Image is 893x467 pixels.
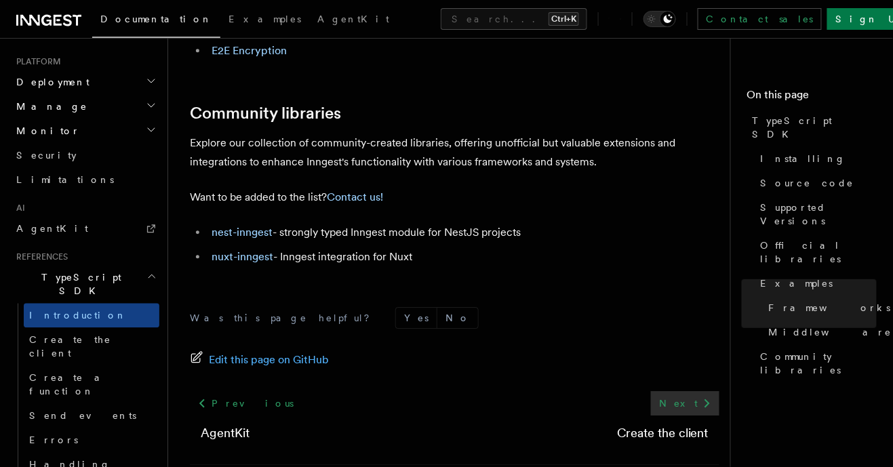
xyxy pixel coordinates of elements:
[24,328,159,366] a: Create the client
[212,250,273,263] a: nuxt-inngest
[29,373,110,397] span: Create a function
[220,4,309,37] a: Examples
[29,435,78,446] span: Errors
[755,271,877,296] a: Examples
[755,344,877,382] a: Community libraries
[229,14,301,24] span: Examples
[698,8,822,30] a: Contact sales
[761,239,877,266] span: Official libraries
[11,144,159,168] a: Security
[755,146,877,171] a: Installing
[11,252,68,263] span: References
[29,310,127,321] span: Introduction
[549,12,579,26] kbd: Ctrl+K
[24,304,159,328] a: Introduction
[11,203,25,214] span: AI
[769,325,892,339] span: Middleware
[11,100,87,114] span: Manage
[317,14,389,24] span: AgentKit
[755,195,877,233] a: Supported Versions
[29,335,111,359] span: Create the client
[11,76,90,89] span: Deployment
[747,87,877,108] h4: On this page
[769,301,891,314] span: Frameworks
[441,8,587,30] button: Search...Ctrl+K
[29,411,136,422] span: Send events
[617,424,709,443] a: Create the client
[190,104,341,123] a: Community libraries
[207,247,719,266] li: - Inngest integration for Nuxt
[761,152,846,165] span: Installing
[11,95,159,119] button: Manage
[100,14,212,24] span: Documentation
[11,119,159,144] button: Monitor
[24,428,159,453] a: Errors
[92,4,220,38] a: Documentation
[207,223,719,242] li: - strongly typed Inngest module for NestJS projects
[11,57,61,68] span: Platform
[209,350,329,369] span: Edit this page on GitHub
[11,266,159,304] button: TypeScript SDK
[11,271,146,298] span: TypeScript SDK
[753,114,877,141] span: TypeScript SDK
[201,424,250,443] a: AgentKit
[212,226,273,239] a: nest-inngest
[763,296,877,320] a: Frameworks
[761,350,877,377] span: Community libraries
[190,311,379,325] p: Was this page helpful?
[643,11,676,27] button: Toggle dark mode
[755,233,877,271] a: Official libraries
[11,125,80,138] span: Monitor
[16,175,114,186] span: Limitations
[16,224,88,235] span: AgentKit
[212,44,287,57] a: E2E Encryption
[761,201,877,228] span: Supported Versions
[24,366,159,404] a: Create a function
[24,404,159,428] a: Send events
[11,70,159,95] button: Deployment
[16,150,77,161] span: Security
[437,308,478,328] button: No
[763,320,877,344] a: Middleware
[190,188,719,207] p: Want to be added to the list?
[11,168,159,192] a: Limitations
[327,190,383,203] a: Contact us!
[11,217,159,241] a: AgentKit
[651,391,719,415] a: Next
[309,4,397,37] a: AgentKit
[190,350,329,369] a: Edit this page on GitHub
[396,308,437,328] button: Yes
[190,391,302,415] a: Previous
[755,171,877,195] a: Source code
[761,176,854,190] span: Source code
[747,108,877,146] a: TypeScript SDK
[761,277,833,290] span: Examples
[190,134,719,171] p: Explore our collection of community-created libraries, offering unofficial but valuable extension...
